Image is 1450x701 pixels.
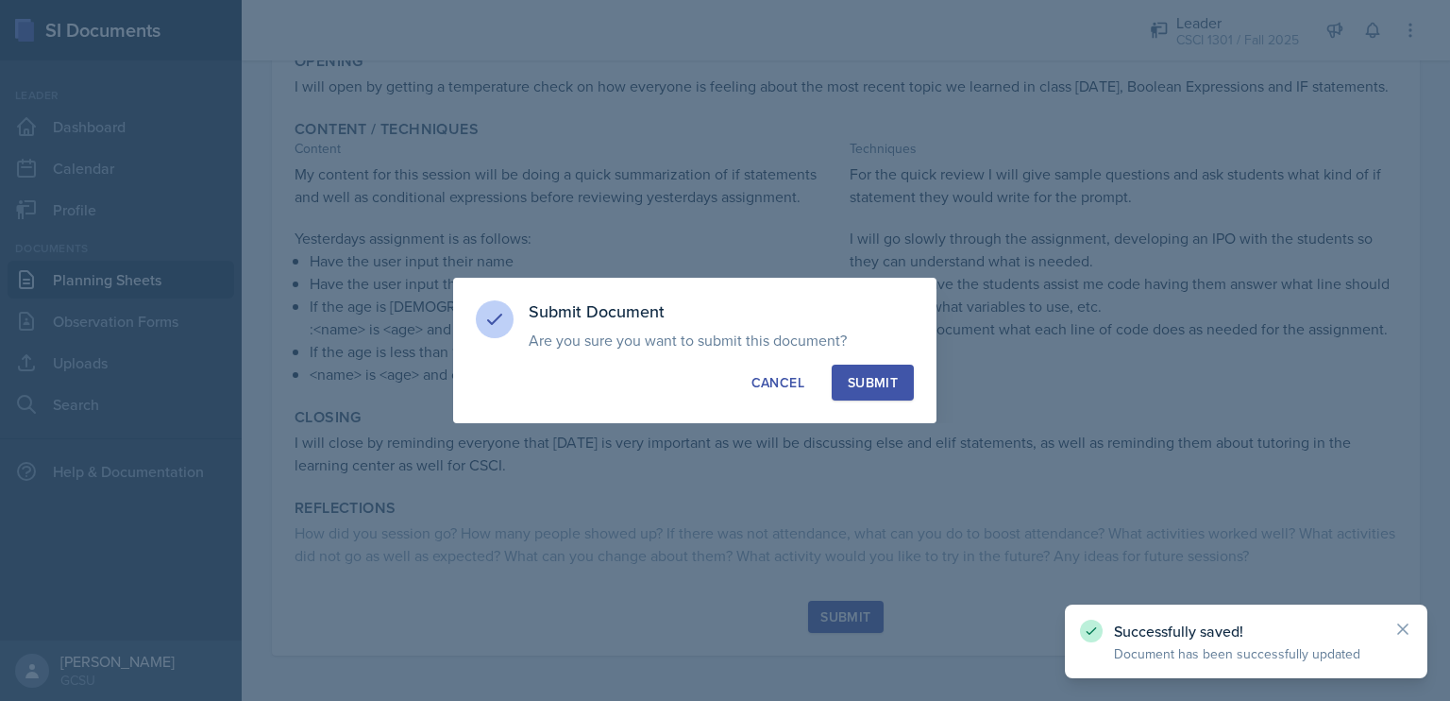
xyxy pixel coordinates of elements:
p: Successfully saved! [1114,622,1378,641]
h3: Submit Document [529,300,914,323]
p: Are you sure you want to submit this document? [529,331,914,350]
div: Submit [848,373,898,392]
p: Document has been successfully updated [1114,644,1378,663]
div: Cancel [751,373,804,392]
button: Cancel [735,365,820,401]
button: Submit [832,365,914,401]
